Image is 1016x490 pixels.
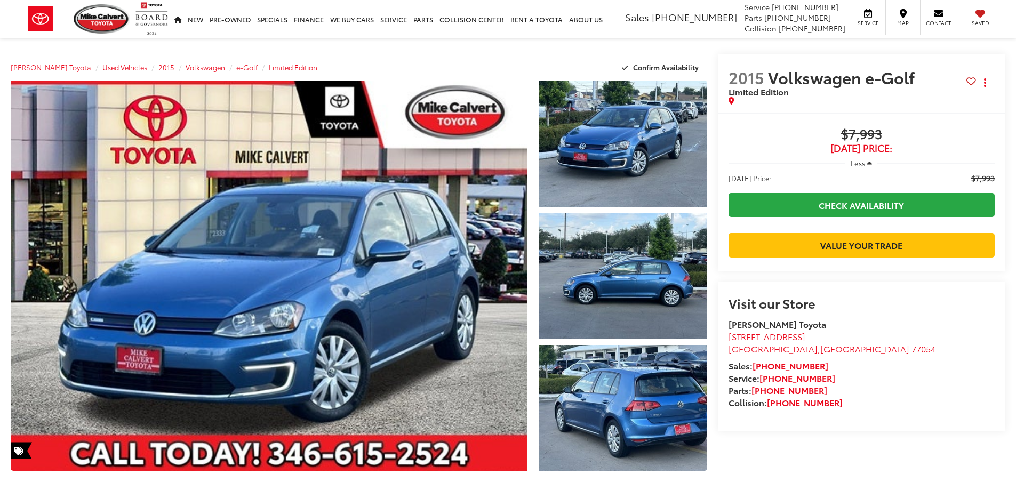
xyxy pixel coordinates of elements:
span: [PHONE_NUMBER] [779,23,845,34]
a: [STREET_ADDRESS] [GEOGRAPHIC_DATA],[GEOGRAPHIC_DATA] 77054 [729,330,935,355]
a: Check Availability [729,193,995,217]
span: $7,993 [729,127,995,143]
a: e-Golf [236,62,258,72]
a: [PHONE_NUMBER] [751,384,827,396]
a: Value Your Trade [729,233,995,257]
a: Limited Edition [269,62,317,72]
span: [PHONE_NUMBER] [652,10,737,24]
span: Limited Edition [729,85,789,98]
button: Actions [976,73,995,92]
span: [GEOGRAPHIC_DATA] [820,342,909,355]
span: Special [11,442,32,459]
a: Expand Photo 1 [539,81,707,207]
span: Saved [969,19,992,27]
strong: Sales: [729,359,828,372]
a: 2015 [158,62,174,72]
a: [PHONE_NUMBER] [759,372,835,384]
img: 2015 Volkswagen e-Golf Limited Edition [537,343,708,472]
span: Service [856,19,880,27]
span: [PHONE_NUMBER] [772,2,838,12]
a: Expand Photo 2 [539,213,707,339]
span: Confirm Availability [633,62,699,72]
img: 2015 Volkswagen e-Golf Limited Edition [537,79,708,208]
span: dropdown dots [984,78,986,87]
span: 77054 [911,342,935,355]
button: Confirm Availability [616,58,707,77]
a: [PHONE_NUMBER] [753,359,828,372]
strong: [PERSON_NAME] Toyota [729,318,826,330]
span: [STREET_ADDRESS] [729,330,805,342]
a: Expand Photo 0 [11,81,527,471]
span: 2015 [729,66,764,89]
span: [PHONE_NUMBER] [764,12,831,23]
a: [PHONE_NUMBER] [767,396,843,408]
a: Volkswagen [186,62,225,72]
a: [PERSON_NAME] Toyota [11,62,91,72]
span: [DATE] Price: [729,173,771,183]
button: Less [845,154,877,173]
img: Mike Calvert Toyota [74,4,130,34]
span: Collision [745,23,777,34]
span: [GEOGRAPHIC_DATA] [729,342,818,355]
span: Map [891,19,915,27]
strong: Service: [729,372,835,384]
img: 2015 Volkswagen e-Golf Limited Edition [537,211,708,340]
span: Less [851,158,865,168]
img: 2015 Volkswagen e-Golf Limited Edition [5,78,532,473]
strong: Parts: [729,384,827,396]
a: Expand Photo 3 [539,345,707,471]
span: Sales [625,10,649,24]
span: Contact [926,19,951,27]
span: $7,993 [971,173,995,183]
strong: Collision: [729,396,843,408]
a: Used Vehicles [102,62,147,72]
span: Parts [745,12,762,23]
span: Volkswagen e-Golf [768,66,918,89]
h2: Visit our Store [729,296,995,310]
span: Service [745,2,770,12]
span: , [729,342,935,355]
span: [DATE] Price: [729,143,995,154]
